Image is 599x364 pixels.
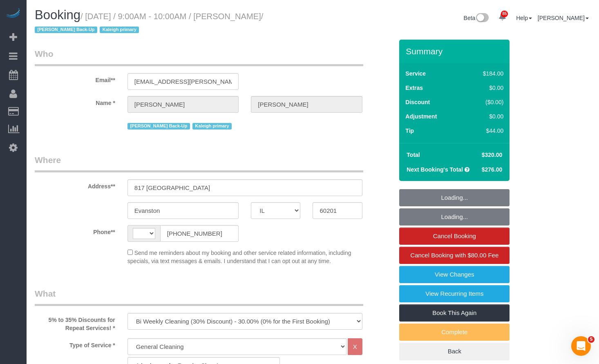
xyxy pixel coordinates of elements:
span: 5 [588,336,595,343]
strong: Next Booking's Total [407,166,463,173]
label: Adjustment [405,112,437,121]
div: ($0.00) [466,98,504,106]
a: View Changes [399,266,510,283]
div: $44.00 [466,127,504,135]
img: New interface [475,13,489,24]
div: $0.00 [466,112,504,121]
label: Discount [405,98,430,106]
span: [PERSON_NAME] Back-Up [127,123,190,130]
strong: Total [407,152,420,158]
label: 5% to 35% Discounts for Repeat Services! * [29,313,121,332]
label: Type of Service * [29,338,121,349]
span: Booking [35,8,80,22]
legend: What [35,288,363,306]
div: $184.00 [466,69,504,78]
span: Kaleigh primary [192,123,232,130]
span: $320.00 [482,152,503,158]
a: Back [399,343,510,360]
label: Tip [405,127,414,135]
label: Service [405,69,426,78]
a: Help [516,15,532,21]
input: Last Name* [251,96,362,113]
label: Name * [29,96,121,107]
a: 85 [494,8,510,26]
small: / [DATE] / 9:00AM - 10:00AM / [PERSON_NAME] [35,12,263,35]
span: $276.00 [482,166,503,173]
span: Cancel Booking with $80.00 Fee [410,252,498,259]
span: 85 [501,11,508,17]
a: Cancel Booking with $80.00 Fee [399,247,510,264]
legend: Who [35,48,363,66]
label: Extras [405,84,423,92]
a: Beta [464,15,489,21]
span: Kaleigh primary [100,27,139,33]
input: Zip Code** [313,202,362,219]
legend: Where [35,154,363,172]
iframe: Intercom live chat [571,336,591,356]
a: View Recurring Items [399,285,510,302]
div: $0.00 [466,84,504,92]
span: Send me reminders about my booking and other service related information, including specials, via... [127,250,351,264]
img: Automaid Logo [5,8,21,20]
input: First Name** [127,96,239,113]
h3: Summary [406,47,505,56]
a: Cancel Booking [399,228,510,245]
a: [PERSON_NAME] [538,15,589,21]
span: [PERSON_NAME] Back-Up [35,27,97,33]
a: Book This Again [399,304,510,322]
